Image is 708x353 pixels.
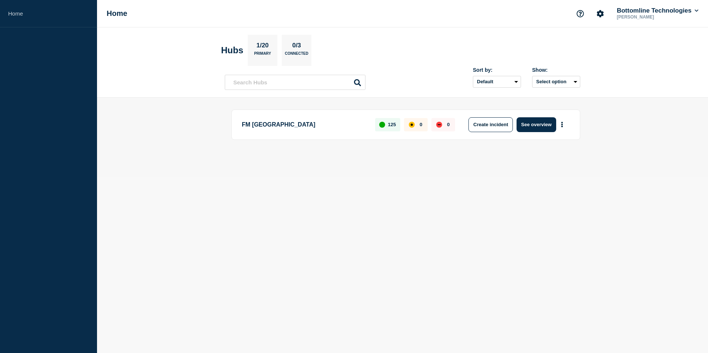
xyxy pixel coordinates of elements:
[379,122,385,128] div: up
[242,117,367,132] p: FM [GEOGRAPHIC_DATA]
[468,117,513,132] button: Create incident
[225,75,365,90] input: Search Hubs
[615,7,700,14] button: Bottomline Technologies
[532,76,580,88] button: Select option
[221,45,243,56] h2: Hubs
[285,51,308,59] p: Connected
[572,6,588,21] button: Support
[254,42,271,51] p: 1/20
[254,51,271,59] p: Primary
[557,118,567,131] button: More actions
[388,122,396,127] p: 125
[107,9,127,18] h1: Home
[447,122,450,127] p: 0
[592,6,608,21] button: Account settings
[436,122,442,128] div: down
[473,76,521,88] select: Sort by
[615,14,692,20] p: [PERSON_NAME]
[290,42,304,51] p: 0/3
[473,67,521,73] div: Sort by:
[420,122,422,127] p: 0
[409,122,415,128] div: affected
[532,67,580,73] div: Show:
[517,117,556,132] button: See overview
